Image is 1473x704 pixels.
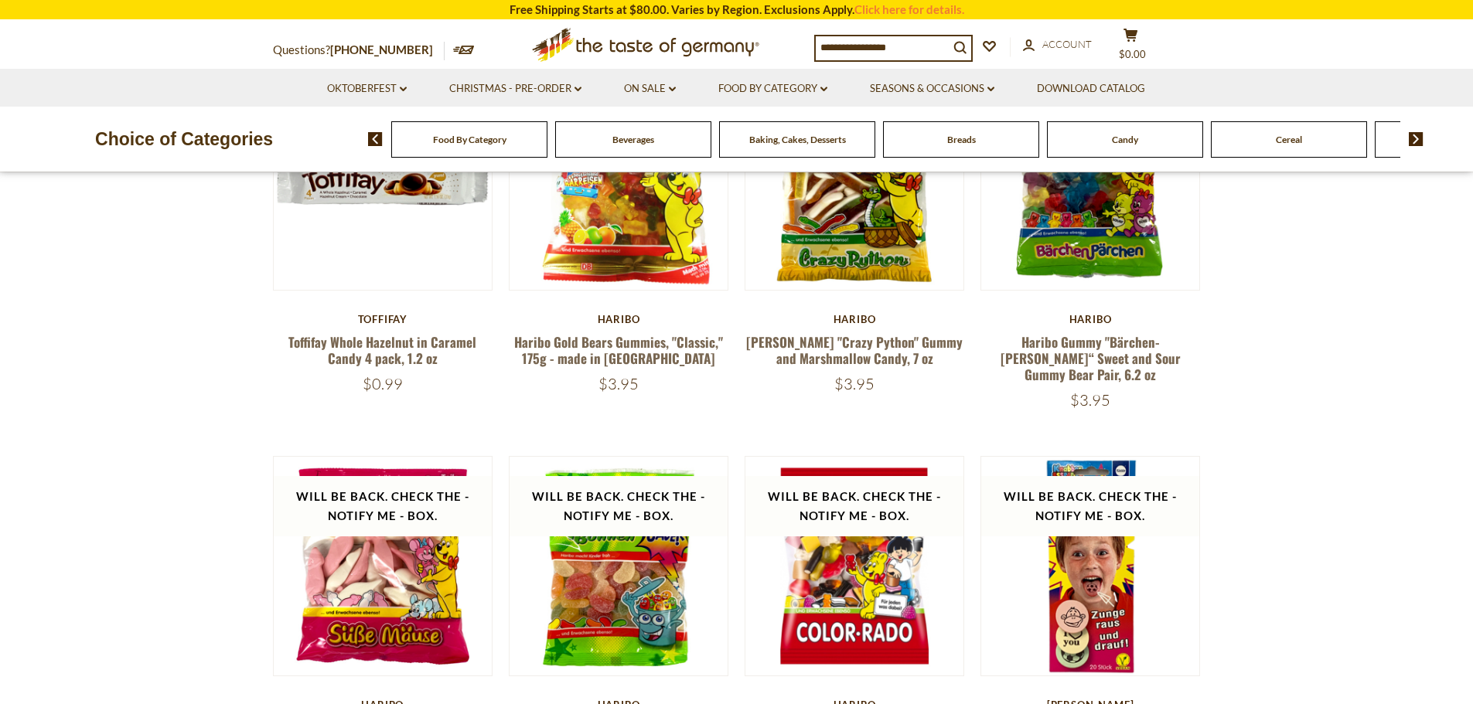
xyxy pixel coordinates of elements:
[749,134,846,145] a: Baking, Cakes, Desserts
[745,313,965,325] div: Haribo
[854,2,964,16] a: Click here for details.
[624,80,676,97] a: On Sale
[947,134,976,145] a: Breads
[509,313,729,325] div: Haribo
[1042,38,1092,50] span: Account
[1119,48,1146,60] span: $0.00
[1023,36,1092,53] a: Account
[598,374,639,393] span: $3.95
[327,80,407,97] a: Oktoberfest
[981,457,1200,675] img: Kuechle "Tongue Tattoo" Oblaten Wafers, 0.5 oz
[1070,390,1110,410] span: $3.95
[510,72,728,291] img: Haribo Gold Bears Gummies, "Classic," 175g - made in Germany
[449,80,581,97] a: Christmas - PRE-ORDER
[510,457,728,675] img: Haribo "Saure Bohnen" Sour Gummy Candy, 7 oz
[433,134,506,145] a: Food By Category
[1276,134,1302,145] a: Cereal
[1108,28,1154,66] button: $0.00
[1409,132,1424,146] img: next arrow
[514,332,723,368] a: Haribo Gold Bears Gummies, "Classic," 175g - made in [GEOGRAPHIC_DATA]
[330,43,433,56] a: [PHONE_NUMBER]
[834,374,875,393] span: $3.95
[288,332,476,368] a: Toffifay Whole Hazelnut in Caramel Candy 4 pack, 1.2 oz
[746,332,963,368] a: [PERSON_NAME] "Crazy Python" Gummy and Marshmallow Candy, 7 oz
[1001,332,1181,385] a: Haribo Gummy "Bärchen-[PERSON_NAME]“ Sweet and Sour Gummy Bear Pair, 6.2 oz
[1037,80,1145,97] a: Download Catalog
[612,134,654,145] a: Beverages
[745,457,964,675] img: Haribo "Color Rado" Variety Pack Gummy and Licorice Candy - 100g - Made in Germany
[363,374,403,393] span: $0.99
[273,40,445,60] p: Questions?
[274,72,493,291] img: Toffifay Whole Hazelnut in Caramel Candy 4 pack, 1.2 oz
[980,313,1201,325] div: Haribo
[273,313,493,325] div: Toffifay
[870,80,994,97] a: Seasons & Occasions
[274,457,493,675] img: Haribo "Süsse Mäuse" Chewy Marshmallows, 175g - Made in Germany
[368,132,383,146] img: previous arrow
[981,72,1200,291] img: Haribo Gummy "Bärchen-Pärchen“ Sweet and Sour Gummy Bear Pair, 6.2 oz
[745,72,964,291] img: Haribo "Crazy Python" Gummy and Marshmallow Candy, 7 oz
[718,80,827,97] a: Food By Category
[1112,134,1138,145] a: Candy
